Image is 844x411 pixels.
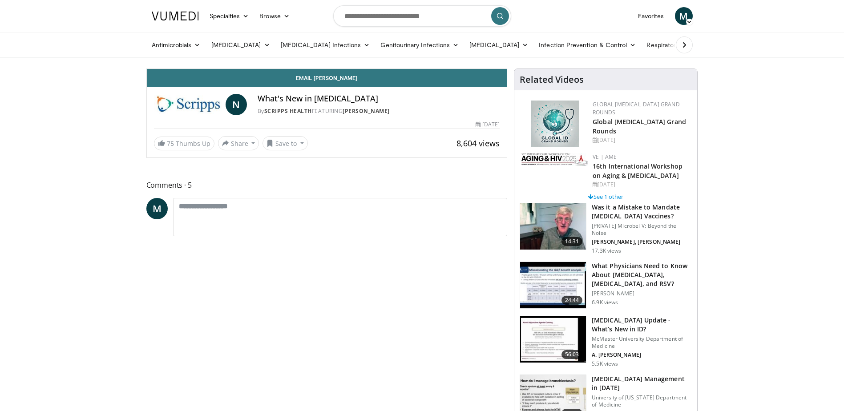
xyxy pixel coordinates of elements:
[593,162,682,180] a: 16th International Workshop on Aging & [MEDICAL_DATA]
[593,181,690,189] div: [DATE]
[592,247,621,254] p: 17.3K views
[592,394,692,408] p: University of [US_STATE] Department of Medicine
[464,36,533,54] a: [MEDICAL_DATA]
[147,69,507,87] a: Email [PERSON_NAME]
[675,7,693,25] a: M
[333,5,511,27] input: Search topics, interventions
[592,335,692,350] p: McMaster University Department of Medicine
[592,238,692,246] p: [PERSON_NAME], [PERSON_NAME]
[254,7,295,25] a: Browse
[476,121,500,129] div: [DATE]
[520,203,586,250] img: f91047f4-3b1b-4007-8c78-6eacab5e8334.150x105_q85_crop-smart_upscale.jpg
[146,179,508,191] span: Comments 5
[146,198,168,219] a: M
[531,101,579,147] img: e456a1d5-25c5-46f9-913a-7a343587d2a7.png.150x105_q85_autocrop_double_scale_upscale_version-0.2.png
[520,203,692,254] a: 14:31 Was it a Mistake to Mandate [MEDICAL_DATA] Vaccines? [PRIVATE] MicrobeTV: Beyond the Noise ...
[641,36,724,54] a: Respiratory Infections
[275,36,376,54] a: [MEDICAL_DATA] Infections
[375,36,464,54] a: Genitourinary Infections
[561,296,583,305] span: 24:44
[592,203,692,221] h3: Was it a Mistake to Mandate [MEDICAL_DATA] Vaccines?
[154,137,214,150] a: 75 Thumbs Up
[521,153,588,166] img: bc2467d1-3f88-49dc-9c22-fa3546bada9e.png.150x105_q85_autocrop_double_scale_upscale_version-0.2.jpg
[633,7,670,25] a: Favorites
[592,316,692,334] h3: [MEDICAL_DATA] Update - What’s New in ID?
[520,316,692,367] a: 56:03 [MEDICAL_DATA] Update - What’s New in ID? McMaster University Department of Medicine A. [PE...
[226,94,247,115] a: N
[592,351,692,359] p: A. [PERSON_NAME]
[520,262,586,308] img: 91589b0f-a920-456c-982d-84c13c387289.150x105_q85_crop-smart_upscale.jpg
[206,36,275,54] a: [MEDICAL_DATA]
[592,290,692,297] p: [PERSON_NAME]
[343,107,390,115] a: [PERSON_NAME]
[593,101,680,116] a: Global [MEDICAL_DATA] Grand Rounds
[588,193,623,201] a: See 1 other
[592,360,618,367] p: 5.5K views
[218,136,259,150] button: Share
[593,117,686,135] a: Global [MEDICAL_DATA] Grand Rounds
[520,74,584,85] h4: Related Videos
[258,107,500,115] div: By FEATURING
[593,136,690,144] div: [DATE]
[167,139,174,148] span: 75
[520,316,586,363] img: 98142e78-5af4-4da4-a248-a3d154539079.150x105_q85_crop-smart_upscale.jpg
[561,237,583,246] span: 14:31
[592,262,692,288] h3: What Physicians Need to Know About [MEDICAL_DATA], [MEDICAL_DATA], and RSV?
[592,222,692,237] p: [PRIVATE] MicrobeTV: Beyond the Noise
[593,153,617,161] a: VE | AME
[262,136,308,150] button: Save to
[592,375,692,392] h3: [MEDICAL_DATA] Management in [DATE]
[204,7,254,25] a: Specialties
[154,94,222,115] img: Scripps Health
[533,36,641,54] a: Infection Prevention & Control
[264,107,312,115] a: Scripps Health
[520,262,692,309] a: 24:44 What Physicians Need to Know About [MEDICAL_DATA], [MEDICAL_DATA], and RSV? [PERSON_NAME] 6...
[152,12,199,20] img: VuMedi Logo
[456,138,500,149] span: 8,604 views
[146,36,206,54] a: Antimicrobials
[258,94,500,104] h4: What's New in [MEDICAL_DATA]
[592,299,618,306] p: 6.9K views
[561,350,583,359] span: 56:03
